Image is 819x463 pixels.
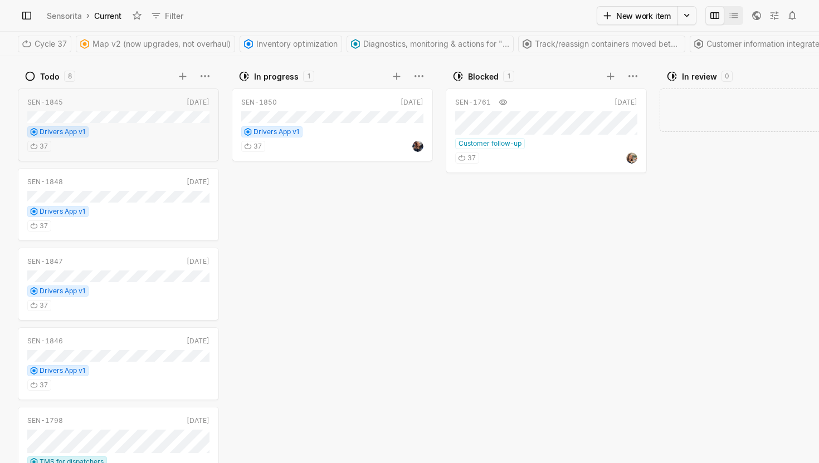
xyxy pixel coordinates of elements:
[401,97,423,107] div: [DATE]
[232,85,433,165] div: SEN-1850[DATE]Drivers App v137
[187,257,209,267] div: [DATE]
[363,36,509,52] span: Diagnostics, monitoring & actions for "unknown status" sensors
[18,168,219,241] a: SEN-1848[DATE]Drivers App v137
[597,6,678,25] button: New work item
[455,97,491,107] div: SEN-1761
[40,366,85,376] span: Drivers App v1
[467,153,476,163] span: 37
[27,336,63,346] div: SEN-1846
[468,71,499,82] div: Blocked
[40,286,85,296] span: Drivers App v1
[232,85,438,463] div: grid
[40,301,48,311] span: 37
[27,177,63,187] div: SEN-1848
[232,88,433,161] a: SEN-1850[DATE]Drivers App v137
[253,141,262,151] span: 37
[18,165,219,244] div: SEN-1848[DATE]Drivers App v137
[682,71,717,82] div: In review
[40,141,48,151] span: 37
[446,88,647,173] a: SEN-1761[DATE]Customer follow-up37
[705,6,724,25] button: Change to mode board_view
[303,71,314,82] div: 1
[187,177,209,187] div: [DATE]
[721,71,733,82] div: 0
[459,139,521,149] span: Customer follow-up
[615,97,637,107] div: [DATE]
[27,257,63,267] div: SEN-1847
[35,36,67,52] span: Cycle 37
[27,416,63,426] div: SEN-1798
[40,127,85,137] span: Drivers App v1
[256,36,338,52] span: Inventory optimization
[18,85,224,463] div: grid
[446,85,647,176] div: SEN-1761[DATE]Customer follow-up37
[724,6,743,25] button: Change to mode list_view
[40,206,85,216] span: Drivers App v1
[253,127,299,137] span: Drivers App v1
[92,36,231,52] span: Map v2 (now upgrades, not overhaul)
[503,71,514,82] div: 1
[86,10,90,21] div: ›
[241,97,277,107] div: SEN-1850
[45,8,84,23] a: Sensorita
[18,324,219,403] div: SEN-1846[DATE]Drivers App v137
[18,244,219,324] div: SEN-1847[DATE]Drivers App v137
[446,85,652,463] div: grid
[535,36,681,52] span: Track/reassign containers moved between subdivisions & in/out of repair shops
[187,416,209,426] div: [DATE]
[92,8,124,23] div: Current
[705,6,743,25] div: board and list toggle
[18,88,219,161] a: SEN-1845[DATE]Drivers App v137
[18,85,219,165] div: SEN-1845[DATE]Drivers App v137
[47,10,82,22] div: Sensorita
[64,71,75,82] div: 8
[146,7,190,24] button: Filter
[412,141,423,152] img: Screenshot%202025-02-11%20at%2009.30.22.png
[187,97,209,107] div: [DATE]
[18,327,219,400] a: SEN-1846[DATE]Drivers App v137
[18,248,219,321] a: SEN-1847[DATE]Drivers App v137
[254,71,299,82] div: In progress
[40,380,48,390] span: 37
[40,71,60,82] div: Todo
[40,221,48,231] span: 37
[27,97,63,107] div: SEN-1845
[187,336,209,346] div: [DATE]
[626,152,637,164] img: marthe.png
